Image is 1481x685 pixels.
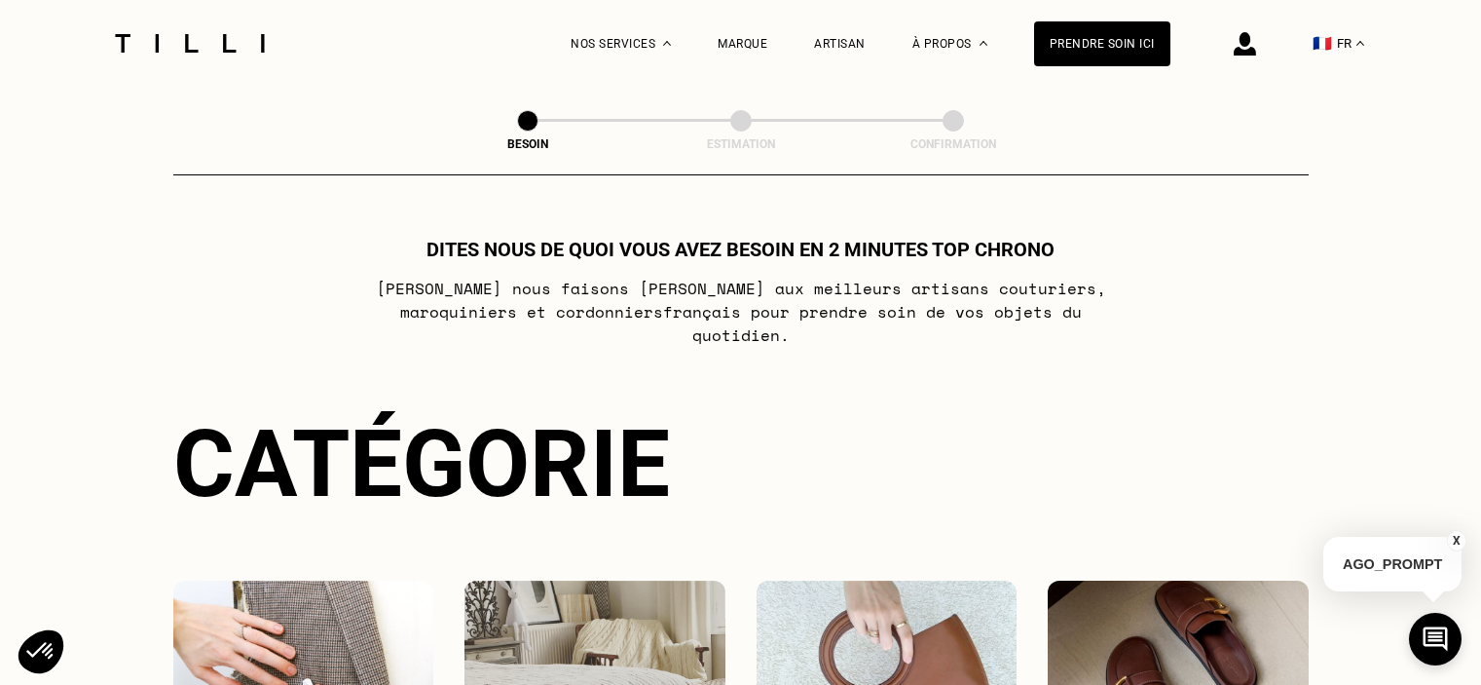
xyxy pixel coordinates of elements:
img: menu déroulant [1356,41,1364,46]
a: Prendre soin ici [1034,21,1170,66]
div: Estimation [644,137,838,151]
img: Menu déroulant à propos [980,41,987,46]
a: Artisan [814,37,866,51]
p: AGO_PROMPT [1323,537,1462,591]
div: Confirmation [856,137,1051,151]
button: X [1447,530,1466,552]
img: Logo du service de couturière Tilli [108,34,272,53]
p: [PERSON_NAME] nous faisons [PERSON_NAME] aux meilleurs artisans couturiers , maroquiniers et cord... [354,277,1127,347]
img: icône connexion [1234,32,1256,56]
div: Besoin [430,137,625,151]
a: Marque [718,37,767,51]
img: Menu déroulant [663,41,671,46]
span: 🇫🇷 [1313,34,1332,53]
div: Catégorie [173,409,1309,518]
h1: Dites nous de quoi vous avez besoin en 2 minutes top chrono [426,238,1055,261]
